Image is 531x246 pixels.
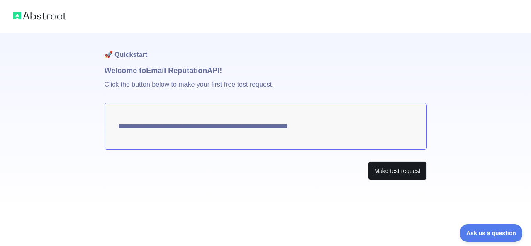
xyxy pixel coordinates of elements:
iframe: Toggle Customer Support [460,224,523,242]
button: Make test request [368,161,426,180]
img: Abstract logo [13,10,66,22]
h1: 🚀 Quickstart [105,33,427,65]
h1: Welcome to Email Reputation API! [105,65,427,76]
p: Click the button below to make your first free test request. [105,76,427,103]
